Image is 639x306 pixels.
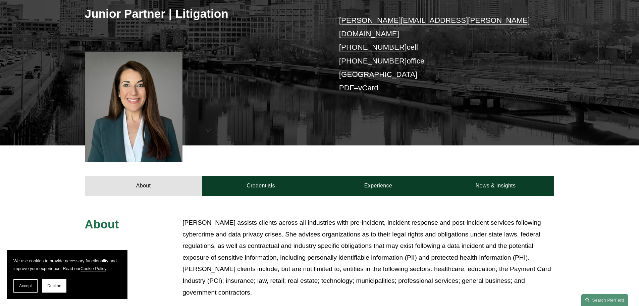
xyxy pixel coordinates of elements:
[339,14,535,95] p: cell office [GEOGRAPHIC_DATA] –
[358,84,378,92] a: vCard
[85,6,320,21] h3: Junior Partner | Litigation
[81,266,106,271] a: Cookie Policy
[13,279,38,293] button: Accept
[437,176,554,196] a: News & Insights
[339,57,407,65] a: [PHONE_NUMBER]
[581,294,628,306] a: Search this site
[339,84,354,92] a: PDF
[47,283,61,288] span: Decline
[320,176,437,196] a: Experience
[19,283,32,288] span: Accept
[85,218,119,231] span: About
[202,176,320,196] a: Credentials
[339,16,530,38] a: [PERSON_NAME][EMAIL_ADDRESS][PERSON_NAME][DOMAIN_NAME]
[339,43,407,51] a: [PHONE_NUMBER]
[7,250,127,299] section: Cookie banner
[85,176,202,196] a: About
[13,257,121,272] p: We use cookies to provide necessary functionality and improve your experience. Read our .
[182,217,554,298] p: [PERSON_NAME] assists clients across all industries with pre-incident, incident response and post...
[42,279,66,293] button: Decline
